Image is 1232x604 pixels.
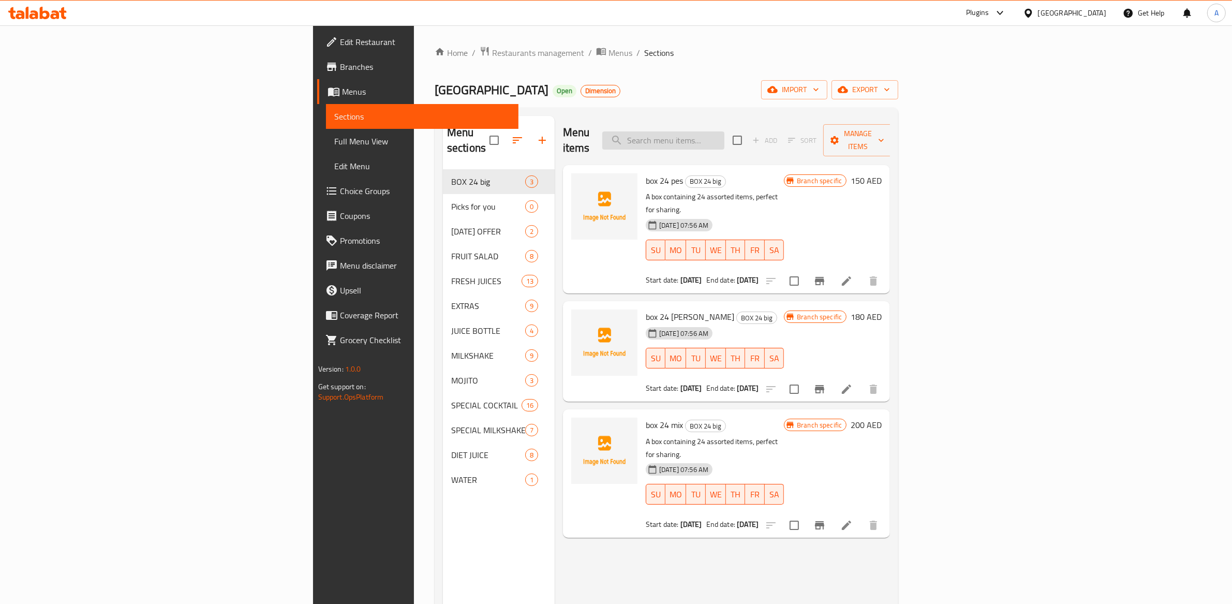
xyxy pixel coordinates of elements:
[525,449,538,461] div: items
[851,418,882,432] h6: 200 AED
[451,424,525,436] span: SPECIAL MILKSHAKE
[646,518,679,531] span: Start date:
[525,225,538,238] div: items
[581,86,620,95] span: Dimension
[706,240,726,260] button: WE
[650,351,661,366] span: SU
[526,425,538,435] span: 7
[748,132,781,149] span: Add item
[443,219,555,244] div: [DATE] OFFER2
[807,269,832,293] button: Branch-specific-item
[749,351,760,366] span: FR
[443,418,555,443] div: SPECIAL MILKSHAKE7
[736,312,777,324] div: BOX 24 big
[650,487,661,502] span: SU
[966,7,989,19] div: Plugins
[451,449,525,461] span: DIET JUICE
[861,269,886,293] button: delete
[655,329,713,338] span: [DATE] 07:56 AM
[451,474,525,486] div: WATER
[737,518,759,531] b: [DATE]
[646,173,683,188] span: box 24 pes
[793,176,846,186] span: Branch specific
[781,132,823,149] span: Select section first
[443,165,555,496] nav: Menu sections
[525,474,538,486] div: items
[451,349,525,362] span: MILKSHAKE
[588,47,592,59] li: /
[451,374,525,387] span: MOJITO
[646,484,665,505] button: SU
[737,312,777,324] span: BOX 24 big
[505,128,530,153] span: Sort sections
[655,220,713,230] span: [DATE] 07:56 AM
[522,275,538,287] div: items
[644,47,674,59] span: Sections
[769,487,780,502] span: SA
[451,225,525,238] span: [DATE] OFFER
[526,376,538,386] span: 3
[840,519,853,532] a: Edit menu item
[1214,7,1219,19] span: A
[443,194,555,219] div: Picks for you0
[443,467,555,492] div: WATER1
[435,46,899,60] nav: breadcrumb
[483,129,505,151] span: Select all sections
[706,518,735,531] span: End date:
[317,253,519,278] a: Menu disclaimer
[686,420,725,432] span: BOX 24 big
[686,240,705,260] button: TU
[317,79,519,104] a: Menus
[317,54,519,79] a: Branches
[665,484,686,505] button: MO
[730,351,741,366] span: TH
[525,374,538,387] div: items
[765,484,784,505] button: SA
[553,85,576,97] div: Open
[807,513,832,538] button: Branch-specific-item
[769,351,780,366] span: SA
[749,243,760,258] span: FR
[526,450,538,460] span: 8
[522,276,538,286] span: 13
[726,240,745,260] button: TH
[636,47,640,59] li: /
[686,175,725,187] span: BOX 24 big
[553,86,576,95] span: Open
[317,278,519,303] a: Upsell
[525,349,538,362] div: items
[571,418,637,484] img: box 24 mix
[443,244,555,269] div: FRUIT SALAD8
[451,250,525,262] div: FRUIT SALAD
[706,381,735,395] span: End date:
[646,435,784,461] p: A box containing 24 assorted items, perfect for sharing.
[317,303,519,328] a: Coverage Report
[686,348,705,369] button: TU
[451,325,525,337] span: JUICE BOTTLE
[443,343,555,368] div: MILKSHAKE9
[686,484,705,505] button: TU
[665,240,686,260] button: MO
[317,179,519,203] a: Choice Groups
[451,200,525,213] div: Picks for you
[480,46,584,60] a: Restaurants management
[596,46,632,60] a: Menus
[646,381,679,395] span: Start date:
[443,169,555,194] div: BOX 24 big3
[832,80,898,99] button: export
[646,348,665,369] button: SU
[726,348,745,369] button: TH
[737,273,759,287] b: [DATE]
[451,275,522,287] span: FRESH JUICES
[451,300,525,312] span: EXTRAS
[526,202,538,212] span: 0
[342,85,511,98] span: Menus
[646,417,683,433] span: box 24 mix
[435,78,548,101] span: [GEOGRAPHIC_DATA]
[526,227,538,237] span: 2
[522,401,538,410] span: 16
[525,175,538,188] div: items
[526,301,538,311] span: 9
